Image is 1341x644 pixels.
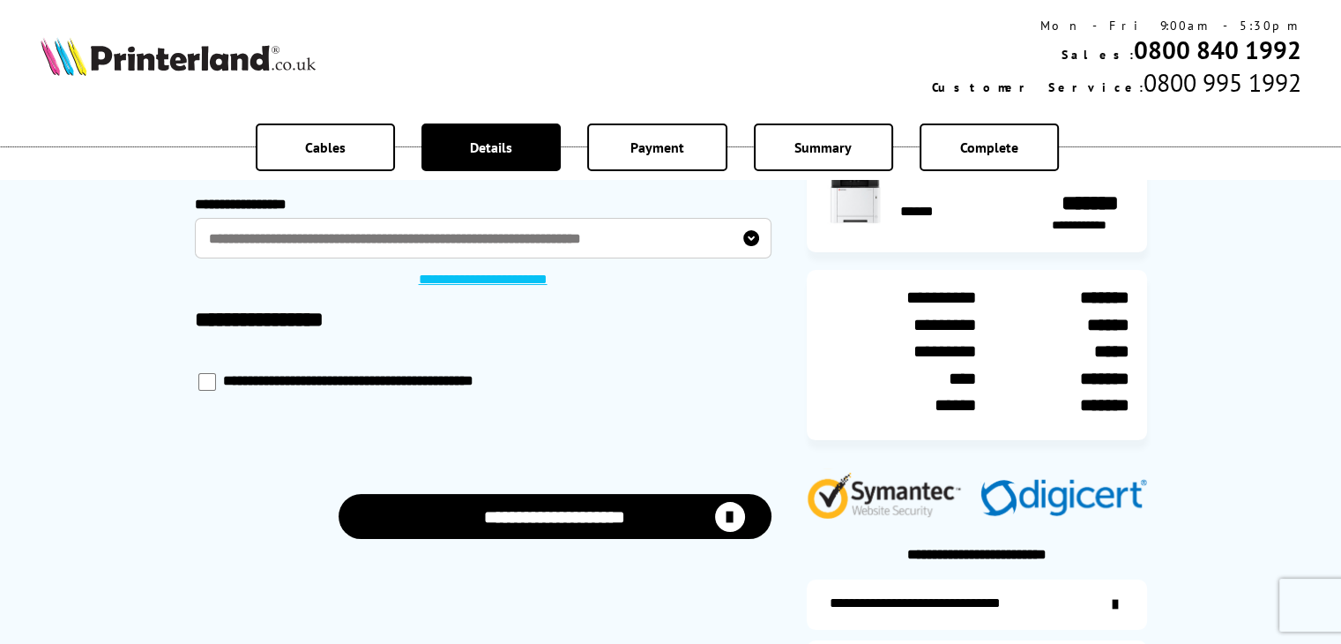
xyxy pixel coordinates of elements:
[1133,34,1300,66] a: 0800 840 1992
[1143,66,1300,99] span: 0800 995 1992
[1061,47,1133,63] span: Sales:
[470,139,512,156] span: Details
[630,139,684,156] span: Payment
[960,139,1018,156] span: Complete
[807,580,1147,630] a: additional-ink
[931,18,1300,34] div: Mon - Fri 9:00am - 5:30pm
[305,139,346,156] span: Cables
[41,37,316,76] img: Printerland Logo
[931,79,1143,95] span: Customer Service:
[794,139,852,156] span: Summary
